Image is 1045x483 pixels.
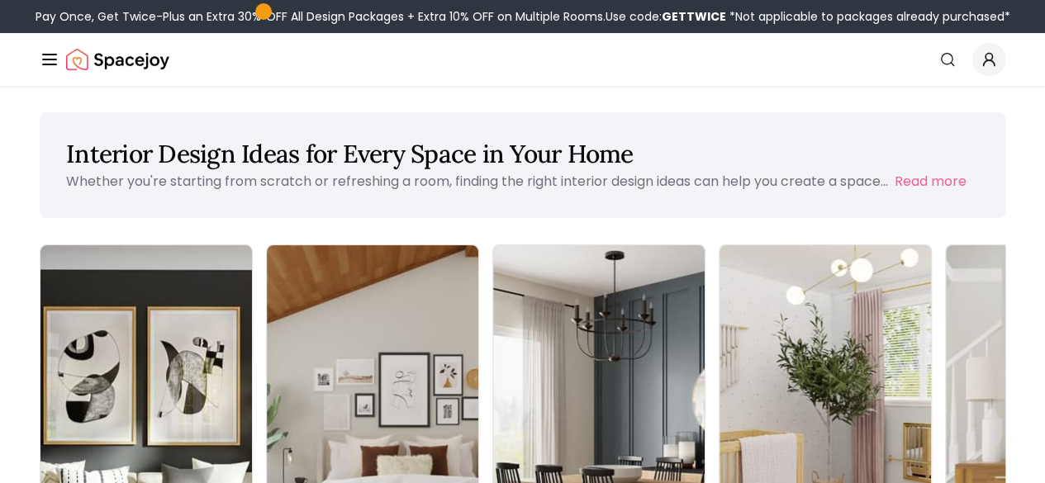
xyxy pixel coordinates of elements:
[606,8,726,25] span: Use code:
[66,172,888,191] p: Whether you're starting from scratch or refreshing a room, finding the right interior design idea...
[66,43,169,76] img: Spacejoy Logo
[895,172,967,192] button: Read more
[36,8,1010,25] div: Pay Once, Get Twice-Plus an Extra 30% OFF All Design Packages + Extra 10% OFF on Multiple Rooms.
[726,8,1010,25] span: *Not applicable to packages already purchased*
[40,33,1005,86] nav: Global
[662,8,726,25] b: GETTWICE
[66,139,979,168] h1: Interior Design Ideas for Every Space in Your Home
[66,43,169,76] a: Spacejoy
